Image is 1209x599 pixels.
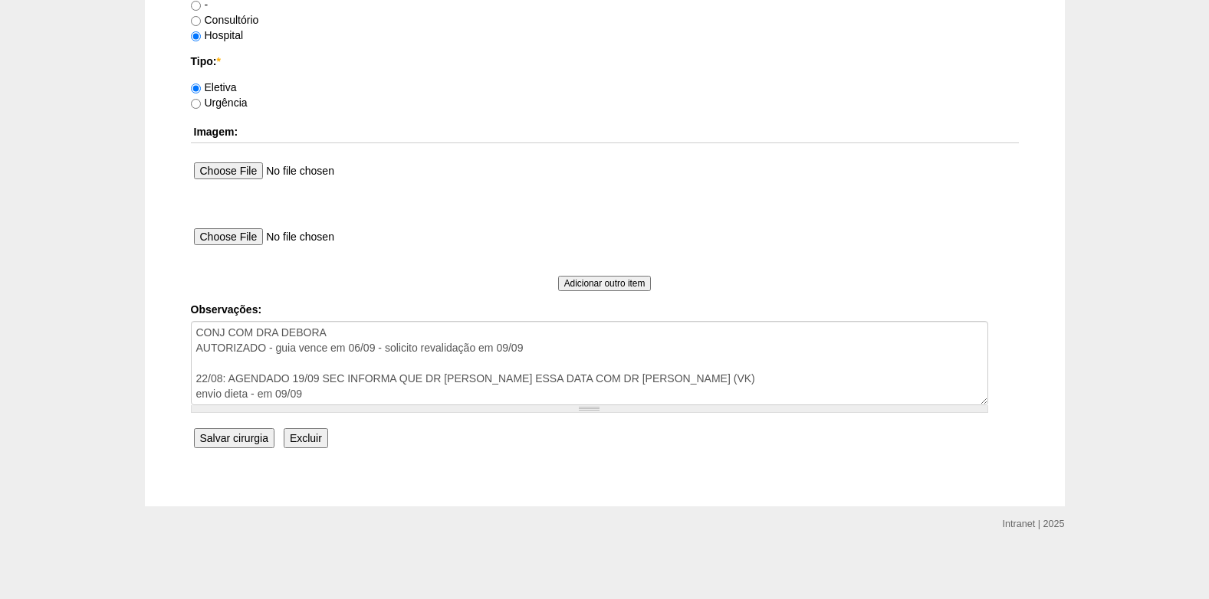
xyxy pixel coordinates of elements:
label: Eletiva [191,81,237,93]
input: Urgência [191,99,201,109]
label: Consultório [191,14,259,26]
input: Hospital [191,31,201,41]
div: Intranet | 2025 [1003,516,1065,532]
span: Este campo é obrigatório. [216,55,220,67]
input: Consultório [191,16,201,26]
input: Salvar cirurgia [194,428,274,448]
label: Hospital [191,29,244,41]
th: Imagem: [191,121,1019,143]
label: Urgência [191,97,248,109]
input: Eletiva [191,83,201,93]
label: Observações: [191,302,1019,317]
textarea: CONJ COM DRA DEBORA AUTORIZADO - guia vence em 06/09 - solicito revalidação em 09/09 22/08: AGEND... [191,321,988,405]
label: Tipo: [191,54,1019,69]
input: Adicionar outro item [558,276,652,291]
input: Excluir [284,428,328,448]
input: - [191,1,201,11]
